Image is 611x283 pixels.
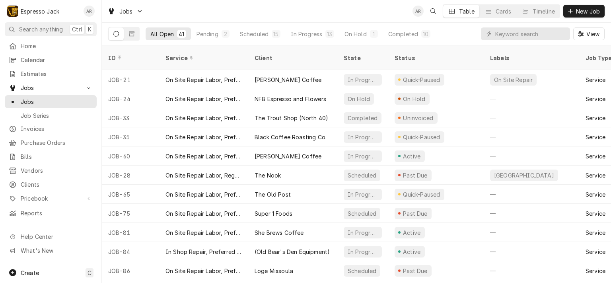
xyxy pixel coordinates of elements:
[5,150,97,163] a: Bills
[484,223,579,242] div: —
[165,152,242,160] div: On Site Repair Labor, Prefered Rate, Regular Hours
[5,67,97,80] a: Estimates
[586,171,605,180] div: Service
[255,114,328,122] div: The Trout Shop (North 40)
[586,152,605,160] div: Service
[255,171,281,180] div: The Nook
[165,248,242,256] div: In Shop Repair, Preferred Rate
[165,54,240,62] div: Service
[5,22,97,36] button: Search anythingCtrlK
[21,152,93,161] span: Bills
[586,248,605,256] div: Service
[347,95,371,103] div: On Hold
[484,127,579,146] div: —
[586,76,605,84] div: Service
[102,242,159,261] div: JOB-84
[7,6,18,17] div: Espresso Jack's Avatar
[347,133,379,141] div: In Progress
[255,54,329,62] div: Client
[586,228,605,237] div: Service
[372,30,376,38] div: 1
[88,25,91,33] span: K
[5,109,97,122] a: Job Series
[102,108,159,127] div: JOB-33
[459,7,475,16] div: Table
[21,7,59,16] div: Espresso Jack
[119,7,133,16] span: Jobs
[102,223,159,242] div: JOB-81
[347,209,377,218] div: Scheduled
[496,7,512,16] div: Cards
[344,54,382,62] div: State
[484,242,579,261] div: —
[402,228,422,237] div: Active
[495,27,566,40] input: Keyword search
[493,76,533,84] div: On Site Repair
[493,171,555,180] div: [GEOGRAPHIC_DATA]
[413,6,424,17] div: AR
[108,54,151,62] div: ID
[21,166,93,175] span: Vendors
[402,209,429,218] div: Past Due
[484,185,579,204] div: —
[423,30,428,38] div: 10
[402,171,429,180] div: Past Due
[21,125,93,133] span: Invoices
[347,190,379,199] div: In Progress
[5,244,97,257] a: Go to What's New
[402,114,434,122] div: Uninvoiced
[484,89,579,108] div: —
[5,39,97,53] a: Home
[223,30,228,38] div: 2
[484,108,579,127] div: —
[84,6,95,17] div: Allan Ross's Avatar
[102,261,159,280] div: JOB-86
[102,70,159,89] div: JOB-21
[21,111,93,120] span: Job Series
[5,192,97,205] a: Go to Pricebook
[19,25,63,33] span: Search anything
[255,152,321,160] div: [PERSON_NAME] Coffee
[347,171,377,180] div: Scheduled
[21,84,81,92] span: Jobs
[21,98,93,106] span: Jobs
[347,248,379,256] div: In Progress
[586,267,605,275] div: Service
[347,76,379,84] div: In Progress
[165,95,242,103] div: On Site Repair Labor, Prefered Rate, Regular Hours
[165,267,242,275] div: On Site Repair Labor, Prefered Rate, Regular Hours
[165,133,242,141] div: On Site Repair Labor, Prefered Rate, Regular Hours
[5,122,97,135] a: Invoices
[255,190,291,199] div: The Old Post
[179,30,184,38] div: 41
[21,269,39,276] span: Create
[240,30,269,38] div: Scheduled
[165,114,242,122] div: On Site Repair Labor, Prefered Rate, Regular Hours
[21,232,92,241] span: Help Center
[490,54,573,62] div: Labels
[402,267,429,275] div: Past Due
[5,136,97,149] a: Purchase Orders
[21,194,81,203] span: Pricebook
[102,166,159,185] div: JOB-28
[484,146,579,166] div: —
[84,6,95,17] div: AR
[255,95,326,103] div: NFB Espresso and Flowers
[197,30,218,38] div: Pending
[573,27,605,40] button: View
[5,95,97,108] a: Jobs
[102,89,159,108] div: JOB-24
[255,76,321,84] div: [PERSON_NAME] Coffee
[165,228,242,237] div: On Site Repair Labor, Prefered Rate, Regular Hours
[347,267,377,275] div: Scheduled
[255,133,327,141] div: Black Coffee Roasting Co.
[102,185,159,204] div: JOB-65
[291,30,323,38] div: In Progress
[21,139,93,147] span: Purchase Orders
[402,190,441,199] div: Quick-Paused
[402,76,441,84] div: Quick-Paused
[255,209,292,218] div: Super 1 Foods
[347,114,378,122] div: Completed
[102,127,159,146] div: JOB-35
[563,5,605,18] button: New Job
